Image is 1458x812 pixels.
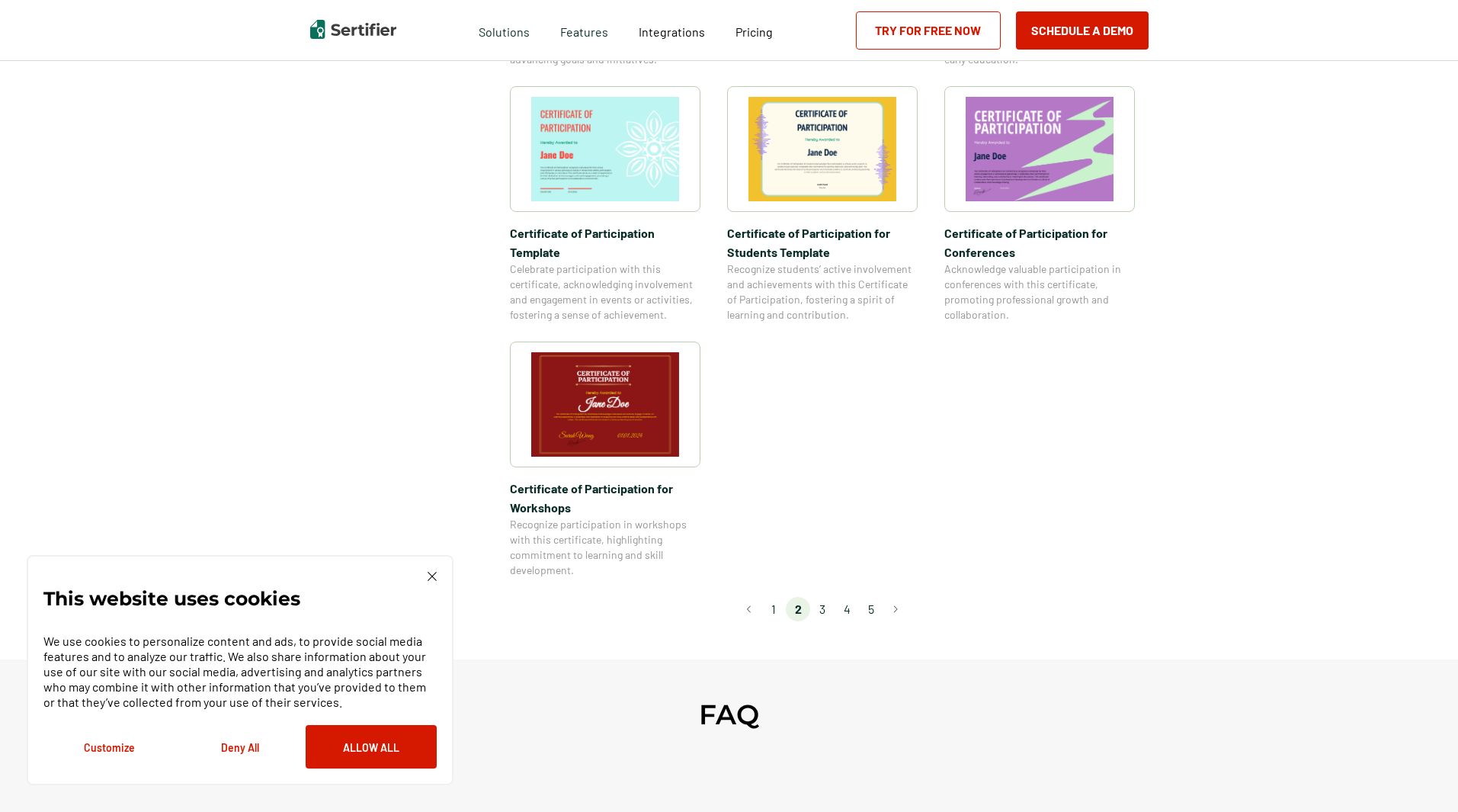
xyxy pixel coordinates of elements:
[306,725,437,769] button: Allow All
[737,597,761,621] button: Go to previous page
[510,223,700,262] span: Certificate of Participation Template
[510,262,700,323] span: Celebrate participation with this certificate, acknowledging involvement and engagement in events...
[727,262,918,323] span: Recognize students’ active involvement and achievements with this Certificate of Participation, f...
[761,597,786,621] li: page 1
[727,223,918,262] span: Certificate of Participation for Students​ Template
[786,597,810,621] li: page 2
[175,725,306,769] button: Deny All
[428,572,437,581] img: Cookie Popup Close
[735,24,773,39] span: Pricing
[479,21,530,40] span: Solutions
[856,11,1001,50] a: Try for Free Now
[510,517,700,578] span: Recognize participation in workshops with this certificate, highlighting commitment to learning a...
[735,21,773,40] a: Pricing
[835,597,859,621] li: page 4
[1382,739,1458,812] iframe: Chat Widget
[810,597,835,621] li: page 3
[727,86,918,323] a: Certificate of Participation for Students​ TemplateCertificate of Participation for Students​ Tem...
[944,262,1135,323] span: Acknowledge valuable participation in conferences with this certificate, promoting professional g...
[560,21,608,40] span: Features
[43,725,175,769] button: Customize
[531,97,679,201] img: Certificate of Participation Template
[1016,11,1149,50] button: Schedule a Demo
[748,97,896,201] img: Certificate of Participation for Students​ Template
[510,86,700,323] a: Certificate of Participation TemplateCertificate of Participation TemplateCelebrate participation...
[944,223,1135,262] span: Certificate of Participation for Conference​s
[944,86,1135,323] a: Certificate of Participation for Conference​sCertificate of Participation for Conference​sAcknowl...
[639,21,705,40] a: Integrations
[966,97,1114,201] img: Certificate of Participation for Conference​s
[510,479,700,517] span: Certificate of Participation​ for Workshops
[859,597,883,621] li: page 5
[43,634,437,710] p: We use cookies to personalize content and ads, to provide social media features and to analyze ou...
[699,698,759,731] h2: FAQ
[310,20,396,39] img: Sertifier | Digital Credentialing Platform
[43,591,300,606] p: This website uses cookies
[510,342,700,578] a: Certificate of Participation​ for WorkshopsCertificate of Participation​ for WorkshopsRecognize p...
[531,352,679,457] img: Certificate of Participation​ for Workshops
[883,597,908,621] button: Go to next page
[639,24,705,39] span: Integrations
